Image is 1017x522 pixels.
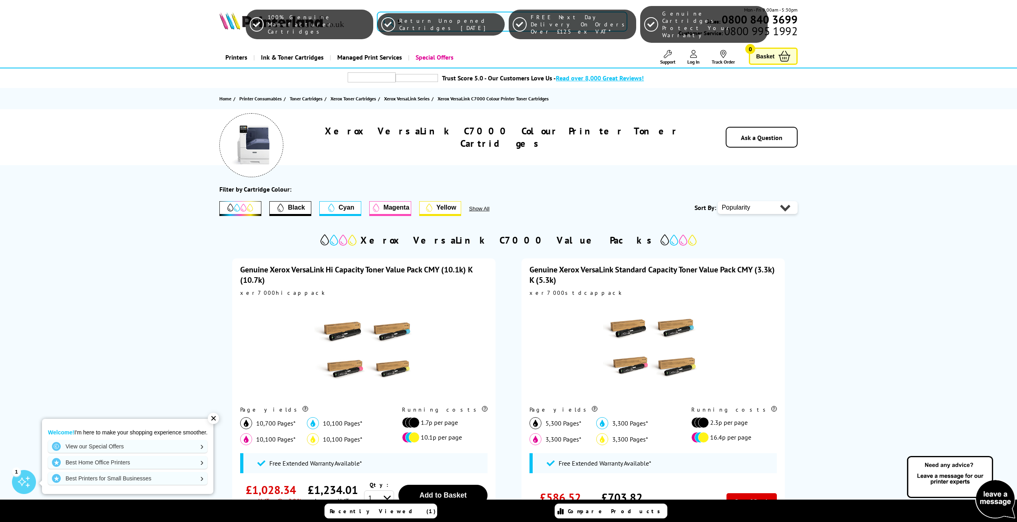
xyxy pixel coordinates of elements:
h1: Xerox VersaLink C7000 Colour Printer Toner Cartridges [307,125,697,150]
span: Add to Basket [420,491,467,499]
div: £1,028.34 [246,482,296,497]
li: 2.3p per page [691,417,773,428]
div: Out of Stock [726,493,777,509]
span: Toner Cartridges [290,94,322,103]
div: Running costs [402,406,488,413]
a: Trust Score 5.0 - Our Customers Love Us -Read over 8,000 Great Reviews! [442,74,644,82]
span: 10,700 Pages* [256,419,296,427]
div: Running costs [691,406,777,413]
a: Printers [219,47,253,68]
a: Genuine Xerox VersaLink Hi Capacity Toner Value Pack CMY (10.1k) K (10.7k) [240,264,472,285]
span: 10,100 Pages* [256,435,296,443]
span: Yellow [436,204,456,211]
span: Xerox Toner Cartridges [330,94,376,103]
img: cyan_icon.svg [307,417,319,429]
span: 100% Genuine Manufacturer Cartridges [268,14,369,35]
span: Free Extended Warranty Available* [559,459,651,467]
span: Return Unopened Cartridges [DATE] [399,17,500,32]
img: cyan_icon.svg [596,417,608,429]
a: View our Special Offers [48,440,207,453]
img: magenta_icon.svg [529,433,541,445]
img: black_icon.svg [240,417,252,429]
a: Basket 0 [749,48,798,65]
div: xer7000hicappack [240,289,488,296]
a: Managed Print Services [330,47,408,68]
button: Show All [469,206,511,212]
span: Compare Products [568,508,665,515]
button: Filter by Black [269,201,311,216]
span: Sort By: [695,204,716,212]
span: Printer Consumables [239,94,282,103]
a: Log In [687,50,700,65]
span: FREE Next Day Delivery On Orders Over £125 ex VAT* [531,14,632,35]
img: trustpilot rating [348,72,396,82]
div: xer7000stdcappack [529,289,777,296]
a: Xerox VersaLink Series [384,94,432,103]
span: Ink & Toner Cartridges [261,47,324,68]
div: £586.52 [540,490,581,505]
a: Compare Products [555,504,667,518]
img: trustpilot rating [396,74,438,82]
div: 1 [12,467,21,476]
a: Home [219,94,233,103]
span: Xerox VersaLink Series [384,94,430,103]
a: Support [660,50,675,65]
span: 3,300 Pages* [545,435,581,443]
strong: Welcome! [48,429,74,436]
li: 1.7p per page [402,417,484,428]
a: Genuine Xerox VersaLink Standard Capacity Toner Value Pack CMY (3.3k) K (5.3k) [529,264,775,285]
button: Cyan [319,201,361,216]
span: Free Extended Warranty Available* [269,459,362,467]
a: Recently Viewed (1) [324,504,437,518]
div: Filter by Cartridge Colour: [219,185,291,193]
img: magenta_icon.svg [240,433,252,445]
a: Best Printers for Small Businesses [48,472,207,485]
img: black_icon.svg [529,417,541,429]
a: Toner Cartridges [290,94,324,103]
li: 10.1p per page [402,432,484,443]
span: Support [660,59,675,65]
span: 0 [745,44,755,54]
span: 3,300 Pages* [612,419,648,427]
span: Genuine Cartridges Protect Your Warranty [662,10,763,39]
button: Add to Basket [398,485,488,506]
img: Open Live Chat window [905,455,1017,520]
a: Ask a Question [741,134,782,142]
img: yellow_icon.svg [307,433,319,445]
img: Xerox VersaLink C7000 Colour Printer Toner Cartridges [231,125,271,165]
span: Read over 8,000 Great Reviews! [556,74,644,82]
li: 16.4p per page [691,432,773,443]
div: Page yields [529,406,678,413]
button: Magenta [369,201,411,216]
span: Black [288,204,305,211]
a: Best Home Office Printers [48,456,207,469]
button: Yellow [419,201,461,216]
a: Printer Consumables [239,94,284,103]
div: ✕ [208,413,219,424]
p: I'm here to make your shopping experience smoother. [48,429,207,436]
div: ex VAT @ 20% [241,497,301,504]
span: Xerox VersaLink C7000 Colour Printer Toner Cartridges [438,96,549,102]
div: £703.82 [601,490,643,505]
a: Ink & Toner Cartridges [253,47,330,68]
span: Basket [756,51,774,62]
span: Cyan [338,204,354,211]
img: yellow_icon.svg [596,433,608,445]
span: 10,100 Pages* [323,435,362,443]
div: £1,234.01 [308,482,358,497]
div: Page yields [240,406,389,413]
a: Track Order [712,50,735,65]
img: Xerox VersaLink Standard Capacity Toner Value Pack CMY (3.3k) K (5.3k) [603,300,703,400]
div: inc VAT [315,497,351,504]
a: Special Offers [408,47,460,68]
span: 10,100 Pages* [323,419,362,427]
span: Log In [687,59,700,65]
span: Qty: [370,481,388,488]
span: Magenta [383,204,409,211]
span: 3,300 Pages* [612,435,648,443]
span: 5,300 Pages* [545,419,581,427]
img: Xerox VersaLink Hi Capacity Toner Value Pack CMY (10.1k) K (10.7k) [314,300,414,400]
a: Xerox Toner Cartridges [330,94,378,103]
span: Recently Viewed (1) [330,508,436,515]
